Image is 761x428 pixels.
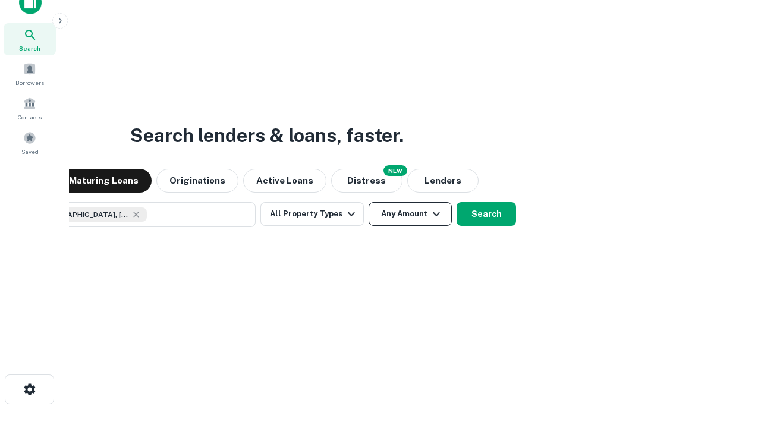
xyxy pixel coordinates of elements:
span: Contacts [18,112,42,122]
button: Any Amount [369,202,452,226]
h3: Search lenders & loans, faster. [130,121,404,150]
a: Contacts [4,92,56,124]
span: Search [19,43,40,53]
span: [GEOGRAPHIC_DATA], [GEOGRAPHIC_DATA], [GEOGRAPHIC_DATA] [40,209,129,220]
a: Borrowers [4,58,56,90]
span: Saved [21,147,39,156]
button: Lenders [407,169,479,193]
button: All Property Types [260,202,364,226]
button: Search [457,202,516,226]
a: Saved [4,127,56,159]
button: Active Loans [243,169,326,193]
button: Maturing Loans [56,169,152,193]
span: Borrowers [15,78,44,87]
button: Search distressed loans with lien and other non-mortgage details. [331,169,402,193]
button: [GEOGRAPHIC_DATA], [GEOGRAPHIC_DATA], [GEOGRAPHIC_DATA] [18,202,256,227]
button: Originations [156,169,238,193]
a: Search [4,23,56,55]
div: NEW [383,165,407,176]
iframe: Chat Widget [702,333,761,390]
